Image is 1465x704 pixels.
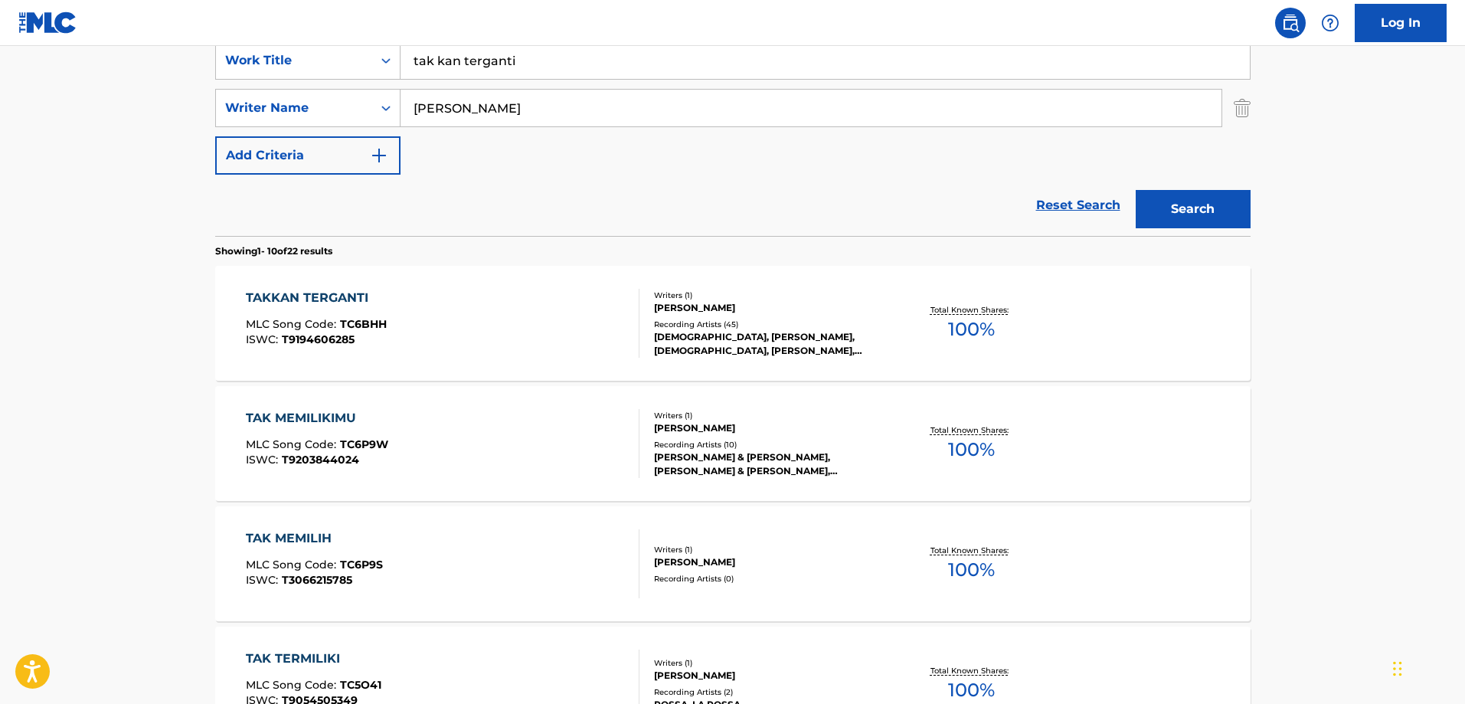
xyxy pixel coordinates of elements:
div: Help [1315,8,1346,38]
img: Delete Criterion [1234,89,1251,127]
p: Total Known Shares: [930,545,1012,556]
span: ISWC : [246,453,282,467]
span: TC6BHH [340,317,387,331]
span: T9194606285 [282,332,355,346]
a: TAK MEMILIKIMUMLC Song Code:TC6P9WISWC:T9203844024Writers (1)[PERSON_NAME]Recording Artists (10)[... [215,386,1251,501]
a: TAK MEMILIHMLC Song Code:TC6P9SISWC:T3066215785Writers (1)[PERSON_NAME]Recording Artists (0)Total... [215,506,1251,621]
a: Public Search [1275,8,1306,38]
span: ISWC : [246,332,282,346]
div: [DEMOGRAPHIC_DATA], [PERSON_NAME], [DEMOGRAPHIC_DATA], [PERSON_NAME], [DEMOGRAPHIC_DATA] [654,330,885,358]
p: Total Known Shares: [930,304,1012,316]
span: MLC Song Code : [246,558,340,571]
div: TAK MEMILIH [246,529,383,548]
span: 100 % [948,436,995,463]
div: Writers ( 1 ) [654,544,885,555]
div: Recording Artists ( 2 ) [654,686,885,698]
a: Log In [1355,4,1447,42]
button: Search [1136,190,1251,228]
div: [PERSON_NAME] [654,421,885,435]
span: 100 % [948,676,995,704]
img: 9d2ae6d4665cec9f34b9.svg [370,146,388,165]
span: 100 % [948,316,995,343]
div: Recording Artists ( 10 ) [654,439,885,450]
button: Add Criteria [215,136,401,175]
span: MLC Song Code : [246,317,340,331]
div: [PERSON_NAME] [654,669,885,683]
div: TAK MEMILIKIMU [246,409,388,427]
div: [PERSON_NAME] [654,301,885,315]
span: MLC Song Code : [246,678,340,692]
div: TAK TERMILIKI [246,650,381,668]
span: TC6P9S [340,558,383,571]
div: Writers ( 1 ) [654,410,885,421]
span: TC6P9W [340,437,388,451]
img: search [1281,14,1300,32]
span: T9203844024 [282,453,359,467]
div: Work Title [225,51,363,70]
div: Recording Artists ( 0 ) [654,573,885,584]
span: MLC Song Code : [246,437,340,451]
img: help [1321,14,1339,32]
a: TAKKAN TERGANTIMLC Song Code:TC6BHHISWC:T9194606285Writers (1)[PERSON_NAME]Recording Artists (45)... [215,266,1251,381]
div: [PERSON_NAME] & [PERSON_NAME], [PERSON_NAME] & [PERSON_NAME], [PERSON_NAME] & [PERSON_NAME], [PER... [654,450,885,478]
span: 100 % [948,556,995,584]
div: Recording Artists ( 45 ) [654,319,885,330]
img: MLC Logo [18,11,77,34]
span: ISWC : [246,573,282,587]
form: Search Form [215,41,1251,236]
span: T3066215785 [282,573,352,587]
div: Writer Name [225,99,363,117]
p: Total Known Shares: [930,424,1012,436]
div: Drag [1393,646,1402,692]
span: TC5O41 [340,678,381,692]
p: Total Known Shares: [930,665,1012,676]
a: Reset Search [1028,188,1128,222]
div: Writers ( 1 ) [654,657,885,669]
div: [PERSON_NAME] [654,555,885,569]
p: Showing 1 - 10 of 22 results [215,244,332,258]
div: Writers ( 1 ) [654,290,885,301]
div: TAKKAN TERGANTI [246,289,387,307]
iframe: Chat Widget [1388,630,1465,704]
